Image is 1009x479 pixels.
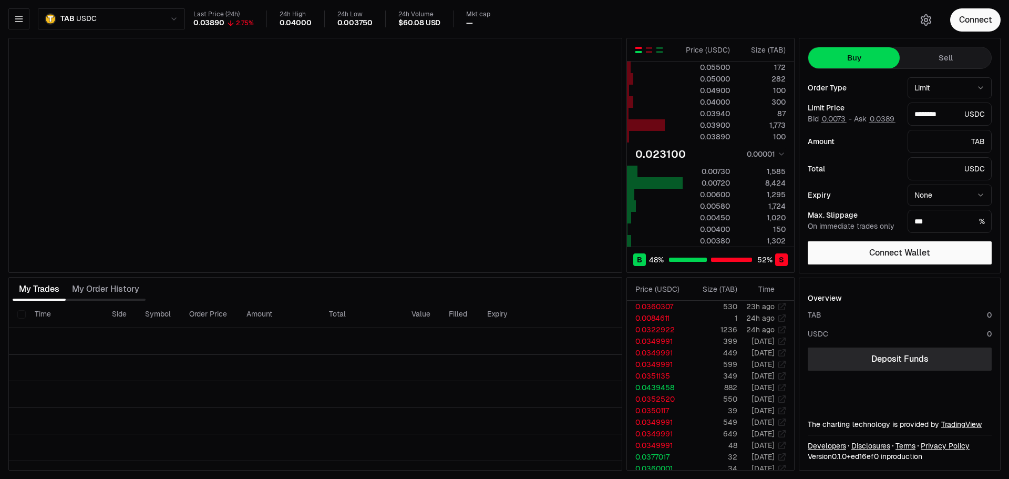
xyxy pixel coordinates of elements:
[26,301,103,328] th: Time
[627,312,688,324] td: 0.0084611
[739,178,786,188] div: 8,424
[688,440,738,451] td: 48
[908,130,992,153] div: TAB
[627,463,688,474] td: 0.0360001
[683,120,730,130] div: 0.03900
[627,347,688,359] td: 0.0349991
[739,236,786,246] div: 1,302
[627,324,688,335] td: 0.0322922
[808,211,899,219] div: Max. Slippage
[688,393,738,405] td: 550
[808,441,846,451] a: Developers
[950,8,1001,32] button: Connect
[746,313,775,323] time: 24h ago
[908,185,992,206] button: None
[895,441,915,451] a: Terms
[193,11,254,18] div: Last Price (24h)
[921,441,970,451] a: Privacy Policy
[321,301,403,328] th: Total
[627,440,688,451] td: 0.0349991
[683,178,730,188] div: 0.00720
[479,301,553,328] th: Expiry
[739,97,786,107] div: 300
[739,131,786,142] div: 100
[739,120,786,130] div: 1,773
[821,115,847,123] button: 0.0073
[337,11,373,18] div: 24h Low
[746,302,775,311] time: 23h ago
[104,301,137,328] th: Side
[683,45,730,55] div: Price ( USDC )
[466,18,473,28] div: —
[808,84,899,91] div: Order Type
[739,166,786,177] div: 1,585
[440,301,479,328] th: Filled
[60,14,74,24] span: TAB
[808,115,852,124] span: Bid -
[635,147,686,161] div: 0.023100
[683,236,730,246] div: 0.00380
[908,103,992,126] div: USDC
[688,312,738,324] td: 1
[808,293,842,303] div: Overview
[637,254,642,265] span: B
[779,254,784,265] span: S
[908,210,992,233] div: %
[808,191,899,199] div: Expiry
[627,451,688,463] td: 0.0377017
[688,335,738,347] td: 399
[739,201,786,211] div: 1,724
[739,189,786,200] div: 1,295
[739,74,786,84] div: 282
[739,224,786,235] div: 150
[757,254,773,265] span: 52 %
[688,347,738,359] td: 449
[688,451,738,463] td: 32
[739,108,786,119] div: 87
[627,335,688,347] td: 0.0349991
[627,359,688,370] td: 0.0349991
[908,77,992,98] button: Limit
[280,11,312,18] div: 24h High
[739,212,786,223] div: 1,020
[808,310,821,320] div: TAB
[739,62,786,73] div: 172
[751,417,775,427] time: [DATE]
[751,394,775,404] time: [DATE]
[627,428,688,440] td: 0.0349991
[851,441,890,451] a: Disclosures
[635,284,687,294] div: Price ( USDC )
[808,451,992,462] div: Version 0.1.0 + in production
[627,416,688,428] td: 0.0349991
[751,452,775,462] time: [DATE]
[854,115,895,124] span: Ask
[238,301,321,328] th: Amount
[17,310,26,319] button: Select all
[645,46,653,54] button: Show Sell Orders Only
[403,301,440,328] th: Value
[987,329,992,339] div: 0
[808,138,899,145] div: Amount
[466,11,490,18] div: Mkt cap
[751,337,775,346] time: [DATE]
[808,222,899,231] div: On immediate trades only
[683,224,730,235] div: 0.00400
[688,324,738,335] td: 1236
[655,46,664,54] button: Show Buy Orders Only
[683,189,730,200] div: 0.00600
[627,301,688,312] td: 0.0360307
[649,254,664,265] span: 48 %
[808,165,899,172] div: Total
[808,47,900,68] button: Buy
[688,416,738,428] td: 549
[634,46,643,54] button: Show Buy and Sell Orders
[398,11,440,18] div: 24h Volume
[627,405,688,416] td: 0.0350117
[683,212,730,223] div: 0.00450
[808,348,992,371] a: Deposit Funds
[683,97,730,107] div: 0.04000
[280,18,312,28] div: 0.04000
[137,301,181,328] th: Symbol
[683,85,730,96] div: 0.04900
[688,428,738,440] td: 649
